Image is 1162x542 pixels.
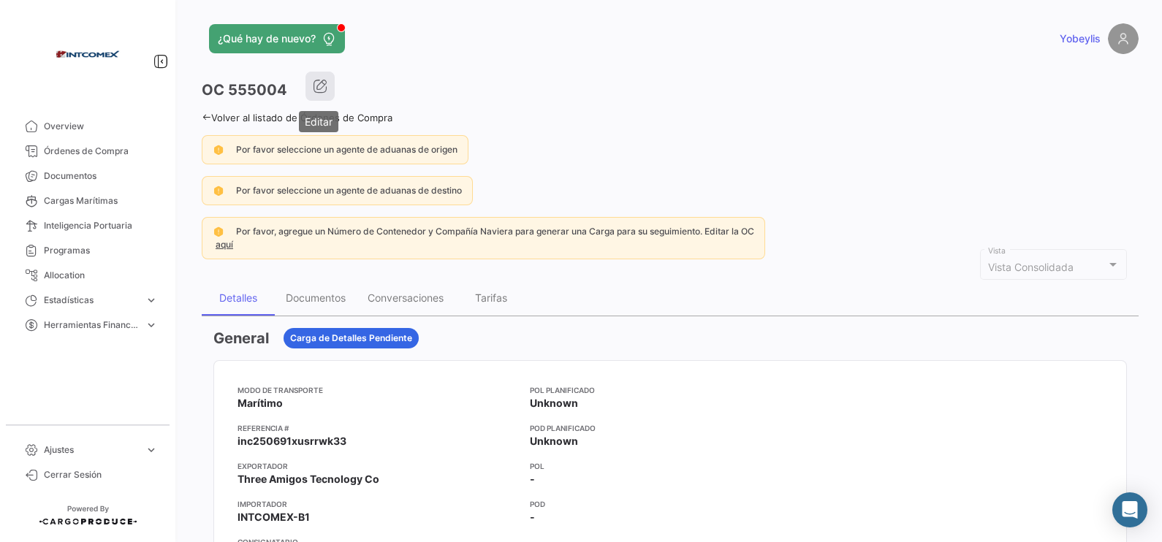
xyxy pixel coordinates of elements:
[44,219,158,232] span: Inteligencia Portuaria
[299,111,338,132] div: Editar
[530,434,578,449] span: Unknown
[238,510,310,524] span: INTCOMEX-B1
[238,460,518,472] app-card-info-title: Exportador
[12,238,164,263] a: Programas
[238,396,283,411] span: Marítimo
[202,112,392,123] a: Volver al listado de Órdenes de Compra
[530,396,578,411] span: Unknown
[286,291,346,304] div: Documentos
[218,31,316,46] span: ¿Qué hay de nuevo?
[213,328,269,348] h3: General
[988,261,1074,273] span: Vista Consolidada
[44,294,139,307] span: Estadísticas
[12,114,164,139] a: Overview
[530,472,535,486] span: -
[145,318,158,332] span: expand_more
[12,213,164,238] a: Inteligencia Portuaria
[12,263,164,288] a: Allocation
[238,498,518,510] app-card-info-title: Importador
[1060,31,1101,46] span: Yobeylis
[12,188,164,213] a: Cargas Marítimas
[145,294,158,307] span: expand_more
[1108,23,1139,54] img: placeholder-user.png
[202,80,287,100] h3: OC 555004
[213,239,236,250] a: aquí
[44,169,158,183] span: Documentos
[44,443,139,457] span: Ajustes
[44,145,158,158] span: Órdenes de Compra
[238,422,518,434] app-card-info-title: Referencia #
[44,318,139,332] span: Herramientas Financieras
[530,510,535,524] span: -
[12,139,164,164] a: Órdenes de Compra
[530,498,810,510] app-card-info-title: POD
[530,384,810,396] app-card-info-title: POL Planificado
[12,164,164,188] a: Documentos
[530,460,810,472] app-card-info-title: POL
[475,291,507,304] div: Tarifas
[44,468,158,481] span: Cerrar Sesión
[1112,492,1147,527] div: Abrir Intercom Messenger
[530,422,810,434] app-card-info-title: POD Planificado
[51,18,124,91] img: intcomex.png
[238,472,379,486] span: Three Amigos Tecnology Co
[44,194,158,207] span: Cargas Marítimas
[236,226,754,237] span: Por favor, agregue un Número de Contenedor y Compañía Naviera para generar una Carga para su segu...
[368,291,444,304] div: Conversaciones
[236,185,462,196] span: Por favor seleccione un agente de aduanas de destino
[236,144,457,155] span: Por favor seleccione un agente de aduanas de origen
[44,269,158,282] span: Allocation
[44,120,158,133] span: Overview
[209,24,345,53] button: ¿Qué hay de nuevo?
[44,244,158,257] span: Programas
[238,434,346,449] span: inc250691xusrrwk33
[290,332,412,345] span: Carga de Detalles Pendiente
[238,384,518,396] app-card-info-title: Modo de Transporte
[219,291,257,304] div: Detalles
[145,443,158,457] span: expand_more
